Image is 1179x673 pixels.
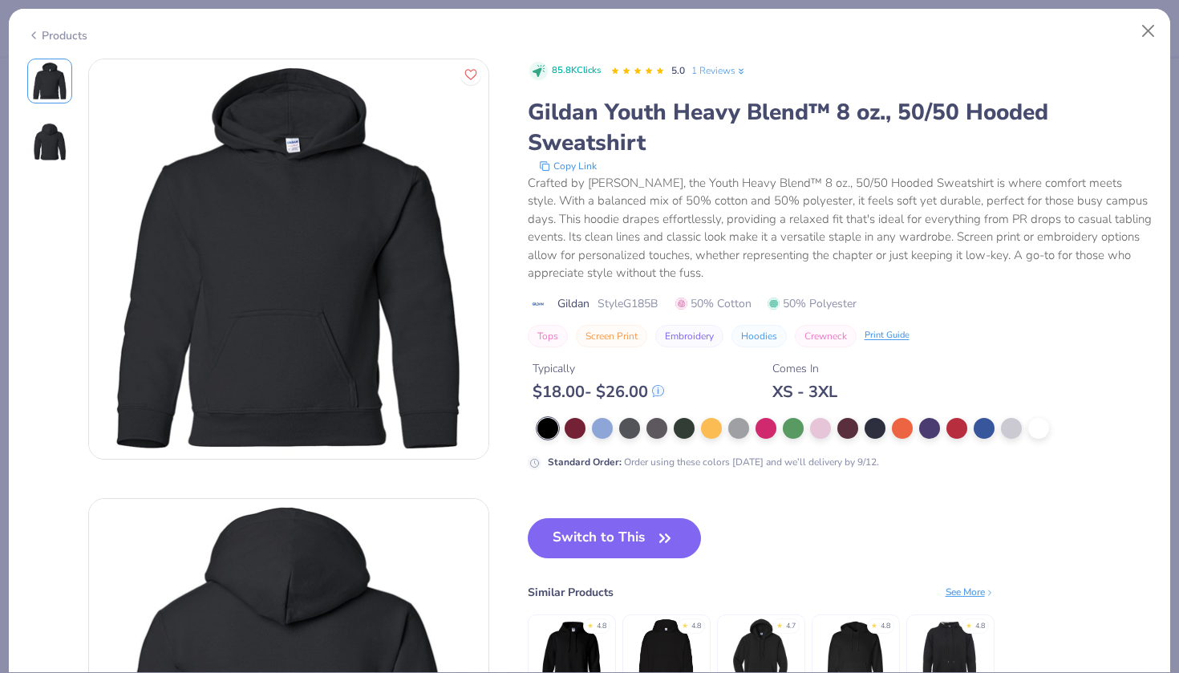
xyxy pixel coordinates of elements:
button: Embroidery [655,325,723,347]
span: 50% Polyester [768,295,857,312]
div: Print Guide [865,329,910,343]
div: 4.8 [597,621,606,632]
div: 4.8 [975,621,985,632]
span: Style G185B [598,295,658,312]
img: Back [30,123,69,161]
strong: Standard Order : [548,456,622,468]
div: Typically [533,360,664,377]
div: ★ [587,621,594,627]
div: ★ [966,621,972,627]
div: ★ [871,621,877,627]
span: Gildan [557,295,589,312]
button: Switch to This [528,518,702,558]
div: Gildan Youth Heavy Blend™ 8 oz., 50/50 Hooded Sweatshirt [528,97,1153,158]
button: Hoodies [731,325,787,347]
span: 50% Cotton [675,295,752,312]
div: 4.8 [881,621,890,632]
button: Like [460,64,481,85]
button: copy to clipboard [534,158,602,174]
span: 85.8K Clicks [552,64,601,78]
div: 4.8 [691,621,701,632]
div: ★ [682,621,688,627]
span: 5.0 [671,64,685,77]
div: $ 18.00 - $ 26.00 [533,382,664,402]
div: Comes In [772,360,837,377]
img: Front [30,62,69,100]
button: Crewneck [795,325,857,347]
img: Front [89,59,488,459]
div: XS - 3XL [772,382,837,402]
div: ★ [776,621,783,627]
button: Tops [528,325,568,347]
div: 4.7 [786,621,796,632]
button: Screen Print [576,325,647,347]
button: Close [1133,16,1164,47]
div: Similar Products [528,584,614,601]
div: 5.0 Stars [610,59,665,84]
a: 1 Reviews [691,63,747,78]
div: See More [946,585,995,599]
div: Order using these colors [DATE] and we’ll delivery by 9/12. [548,455,879,469]
img: brand logo [528,298,549,310]
div: Products [27,27,87,44]
div: Crafted by [PERSON_NAME], the Youth Heavy Blend™ 8 oz., 50/50 Hooded Sweatshirt is where comfort ... [528,174,1153,282]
